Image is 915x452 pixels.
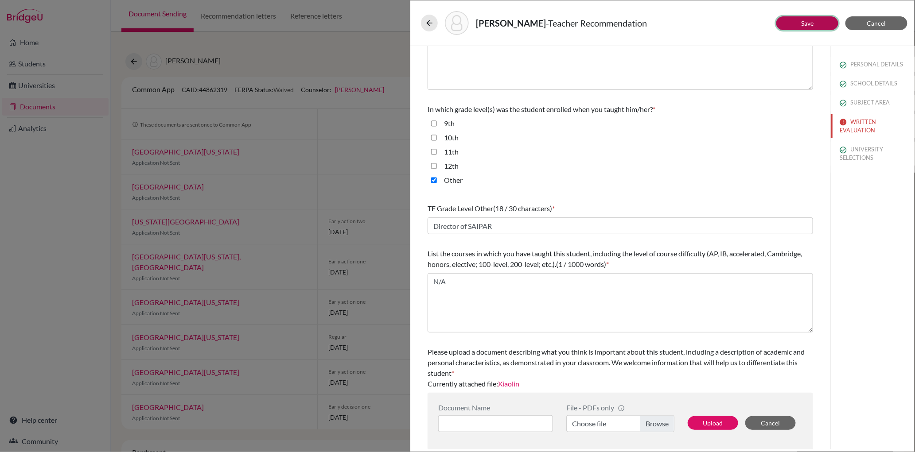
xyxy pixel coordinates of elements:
span: Please upload a document describing what you think is important about this student, including a d... [428,348,805,377]
textarea: N/A [428,273,813,332]
button: Upload [688,416,738,430]
label: 9th [444,118,455,129]
label: 12th [444,161,459,171]
button: SUBJECT AREA [831,95,915,110]
button: WRITTEN EVALUATION [831,114,915,138]
label: Choose file [566,415,674,432]
span: (1 / 1000 words) [556,260,606,268]
span: TE Grade Level Other [428,204,493,212]
img: check_circle_outline-e4d4ac0f8e9136db5ab2.svg [840,81,847,88]
span: info [618,405,625,412]
div: Document Name [438,403,553,412]
button: SCHOOL DETAILS [831,76,915,91]
textarea: Intelligent, curious, extremely courteous, thoughtful and reflective, analytical, and reflective. [428,31,813,90]
img: check_circle_outline-e4d4ac0f8e9136db5ab2.svg [840,62,847,69]
label: Other [444,175,463,185]
img: check_circle_outline-e4d4ac0f8e9136db5ab2.svg [840,100,847,107]
img: error-544570611efd0a2d1de9.svg [840,119,847,126]
span: (18 / 30 characters) [493,204,552,212]
span: In which grade level(s) was the student enrolled when you taught him/her? [428,105,653,113]
button: UNIVERSITY SELECTIONS [831,142,915,166]
div: File - PDFs only [566,403,674,412]
img: check_circle_outline-e4d4ac0f8e9136db5ab2.svg [840,147,847,154]
a: Xiaolin [498,379,519,388]
label: 10th [444,132,459,143]
div: Currently attached file: [428,343,813,393]
button: Cancel [745,416,796,430]
strong: [PERSON_NAME] [476,18,546,28]
label: 11th [444,147,459,157]
span: List the courses in which you have taught this student, including the level of course difficulty ... [428,249,802,268]
button: PERSONAL DETAILS [831,57,915,72]
span: - Teacher Recommendation [546,18,647,28]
